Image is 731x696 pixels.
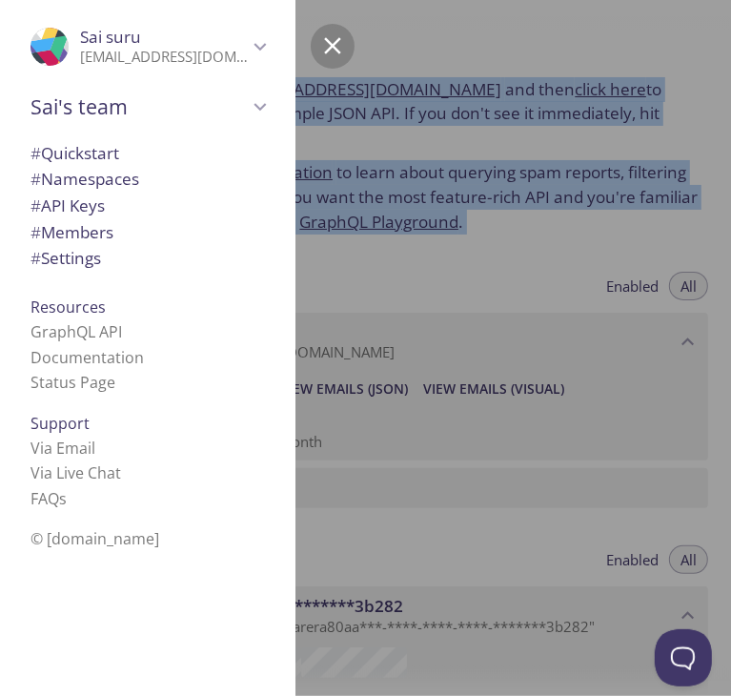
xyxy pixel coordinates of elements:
div: Namespaces [15,166,280,193]
a: GraphQL API [30,321,122,342]
a: FAQ [30,488,67,509]
span: Settings [30,247,101,269]
div: Sai's team [15,82,280,132]
span: Sai's team [30,93,248,120]
span: s [59,488,67,509]
div: API Keys [15,193,280,219]
span: Members [30,221,113,243]
a: Status Page [30,372,115,393]
a: Documentation [30,347,144,368]
span: # [30,194,41,216]
span: Resources [30,297,106,317]
span: # [30,221,41,243]
span: # [30,142,41,164]
div: Team Settings [15,245,280,272]
p: [EMAIL_ADDRESS][DOMAIN_NAME] [80,48,248,67]
span: Sai suru [80,26,141,48]
div: Quickstart [15,140,280,167]
span: # [30,247,41,269]
span: API Keys [30,194,105,216]
span: # [30,168,41,190]
span: Support [30,413,90,434]
div: Sai suru [15,15,280,78]
div: Members [15,219,280,246]
span: Namespaces [30,168,139,190]
a: Via Email [30,438,95,459]
span: Quickstart [30,142,119,164]
a: Via Live Chat [30,462,121,483]
span: © [DOMAIN_NAME] [30,528,159,549]
button: Menu [311,24,355,68]
iframe: Help Scout Beacon - Open [655,629,712,686]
